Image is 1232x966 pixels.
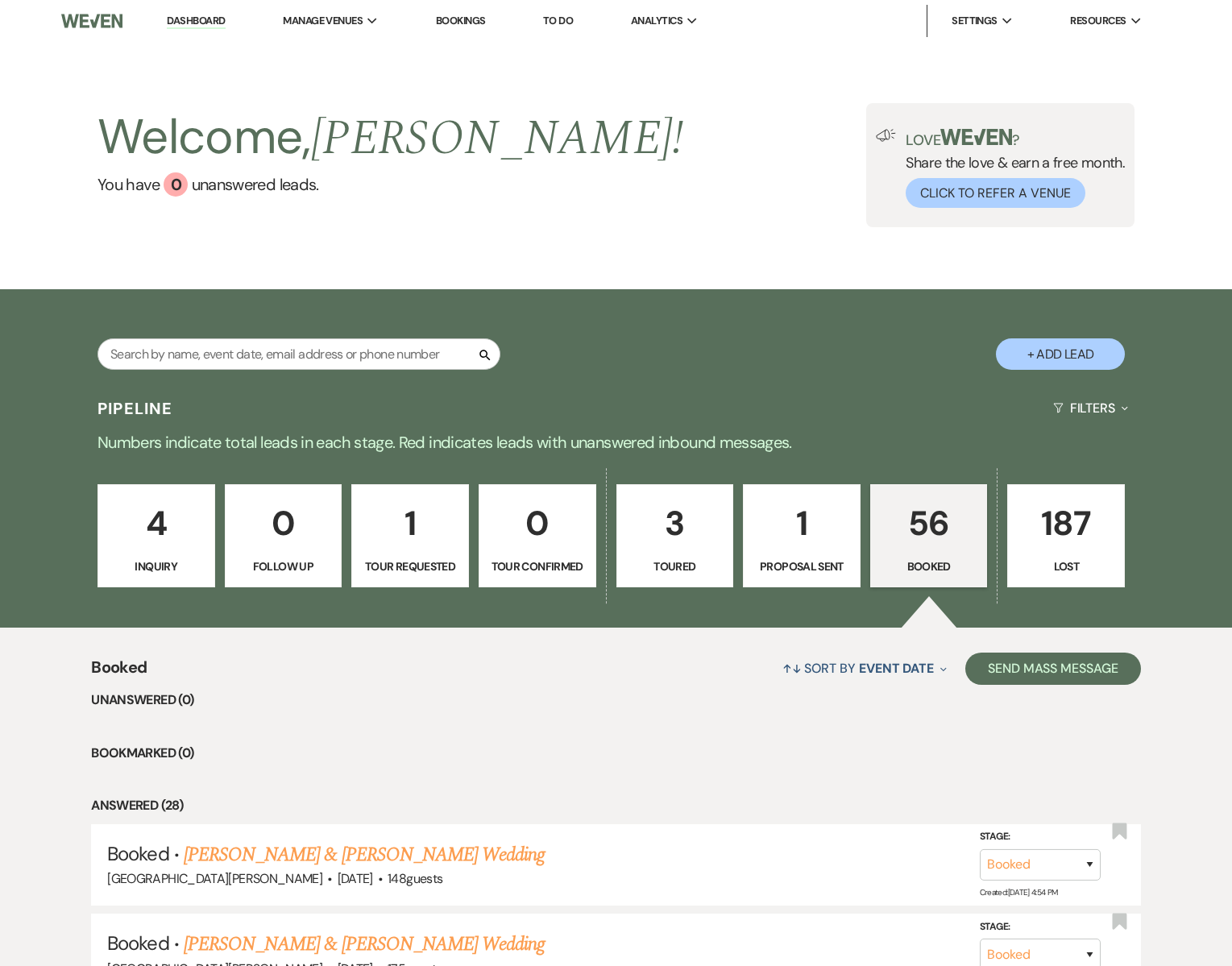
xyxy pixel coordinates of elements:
p: Love ? [906,129,1125,147]
p: 3 [627,496,724,550]
img: loud-speaker-illustration.svg [876,129,896,142]
p: Inquiry [108,558,205,575]
p: Follow Up [235,558,332,575]
p: 0 [235,496,332,550]
p: Toured [627,558,724,575]
p: Tour Confirmed [489,558,586,575]
h3: Pipeline [97,397,173,420]
button: Click to Refer a Venue [906,178,1085,208]
a: Bookings [436,14,486,27]
button: Sort By Event Date [776,647,953,690]
div: Share the love & earn a free month. [896,129,1125,208]
a: Dashboard [167,14,225,29]
p: 4 [108,496,205,550]
li: Unanswered (0) [91,690,1140,711]
span: Analytics [631,13,682,29]
span: Booked [91,655,147,690]
p: 56 [881,496,977,550]
img: Weven Logo [61,4,122,38]
span: Manage Venues [283,13,363,29]
p: Booked [881,558,977,575]
label: Stage: [980,828,1101,846]
span: Booked [107,931,168,956]
li: Answered (28) [91,795,1140,816]
a: 187Lost [1007,484,1125,587]
span: Created: [DATE] 4:54 PM [980,887,1058,898]
a: 1Proposal Sent [743,484,861,587]
button: Send Mass Message [965,653,1141,685]
a: 0Follow Up [225,484,342,587]
span: ↑↓ [782,660,802,677]
a: 0Tour Confirmed [479,484,596,587]
input: Search by name, event date, email address or phone number [97,338,500,370]
span: [PERSON_NAME] ! [311,102,683,176]
li: Bookmarked (0) [91,743,1140,764]
label: Stage: [980,918,1101,935]
p: 1 [753,496,850,550]
p: 187 [1018,496,1114,550]
span: 148 guests [388,870,442,887]
span: [GEOGRAPHIC_DATA][PERSON_NAME] [107,870,322,887]
button: Filters [1047,387,1135,429]
span: Booked [107,841,168,866]
a: 3Toured [616,484,734,587]
button: + Add Lead [996,338,1125,370]
span: Settings [952,13,998,29]
a: [PERSON_NAME] & [PERSON_NAME] Wedding [184,930,545,959]
span: Event Date [859,660,934,677]
img: weven-logo-green.svg [940,129,1012,145]
p: 1 [362,496,458,550]
span: Resources [1070,13,1126,29]
a: [PERSON_NAME] & [PERSON_NAME] Wedding [184,840,545,869]
p: 0 [489,496,586,550]
p: Tour Requested [362,558,458,575]
p: Numbers indicate total leads in each stage. Red indicates leads with unanswered inbound messages. [36,429,1197,455]
a: You have 0 unanswered leads. [97,172,683,197]
a: 1Tour Requested [351,484,469,587]
div: 0 [164,172,188,197]
p: Proposal Sent [753,558,850,575]
a: 56Booked [870,484,988,587]
span: [DATE] [338,870,373,887]
a: 4Inquiry [97,484,215,587]
a: To Do [543,14,573,27]
h2: Welcome, [97,103,683,172]
p: Lost [1018,558,1114,575]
